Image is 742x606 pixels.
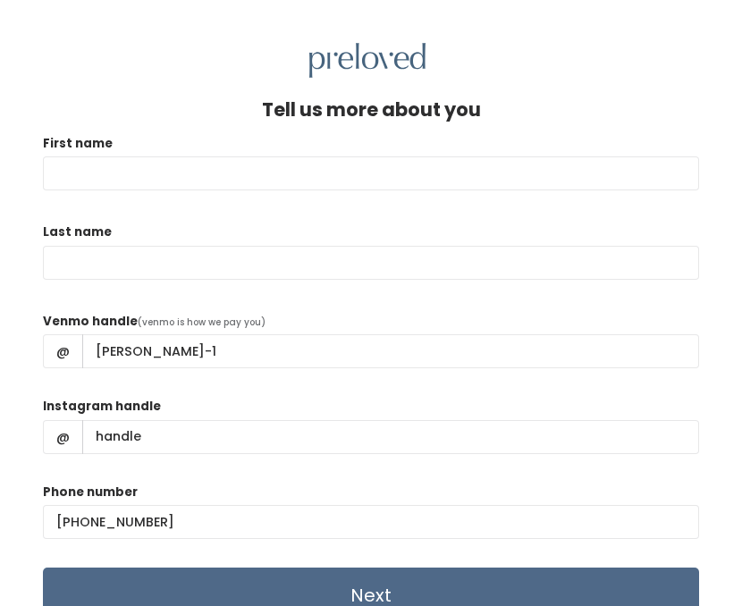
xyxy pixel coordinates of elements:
[43,313,138,331] label: Venmo handle
[43,505,699,539] input: (___) ___-____
[309,43,426,78] img: preloved logo
[82,334,699,368] input: handle
[43,420,83,454] span: @
[138,316,266,329] span: (venmo is how we pay you)
[43,398,161,416] label: Instagram handle
[43,135,113,153] label: First name
[43,334,83,368] span: @
[82,420,699,454] input: handle
[43,484,138,501] label: Phone number
[43,223,112,241] label: Last name
[262,99,481,120] h4: Tell us more about you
